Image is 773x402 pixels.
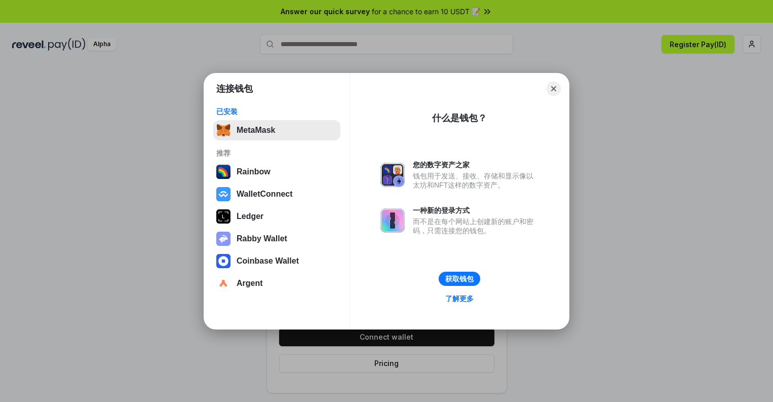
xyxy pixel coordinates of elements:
img: svg+xml,%3Csvg%20width%3D%2228%22%20height%3D%2228%22%20viewBox%3D%220%200%2028%2028%22%20fill%3D... [216,254,230,268]
div: 钱包用于发送、接收、存储和显示像以太坊和NFT这样的数字资产。 [413,171,538,190]
img: svg+xml,%3Csvg%20xmlns%3D%22http%3A%2F%2Fwww.w3.org%2F2000%2Fsvg%22%20fill%3D%22none%22%20viewBox... [380,208,405,233]
div: 什么是钱包？ [432,112,487,124]
div: 而不是在每个网站上创建新的账户和密码，只需连接您的钱包。 [413,217,538,235]
div: Ledger [237,212,263,221]
div: 已安装 [216,107,337,116]
button: 获取钱包 [439,272,480,286]
div: MetaMask [237,126,275,135]
div: 您的数字资产之家 [413,160,538,169]
img: svg+xml,%3Csvg%20width%3D%2228%22%20height%3D%2228%22%20viewBox%3D%220%200%2028%2028%22%20fill%3D... [216,276,230,290]
div: Rainbow [237,167,270,176]
img: svg+xml,%3Csvg%20xmlns%3D%22http%3A%2F%2Fwww.w3.org%2F2000%2Fsvg%22%20width%3D%2228%22%20height%3... [216,209,230,224]
button: Rabby Wallet [213,229,340,249]
img: svg+xml,%3Csvg%20xmlns%3D%22http%3A%2F%2Fwww.w3.org%2F2000%2Fsvg%22%20fill%3D%22none%22%20viewBox... [380,163,405,187]
img: svg+xml,%3Csvg%20fill%3D%22none%22%20height%3D%2233%22%20viewBox%3D%220%200%2035%2033%22%20width%... [216,123,230,137]
div: Argent [237,279,263,288]
div: 获取钱包 [445,274,474,283]
button: Rainbow [213,162,340,182]
button: WalletConnect [213,184,340,204]
div: 一种新的登录方式 [413,206,538,215]
div: WalletConnect [237,190,293,199]
button: Coinbase Wallet [213,251,340,271]
button: Ledger [213,206,340,227]
a: 了解更多 [439,292,480,305]
h1: 连接钱包 [216,83,253,95]
div: Coinbase Wallet [237,257,299,266]
div: 推荐 [216,149,337,158]
img: svg+xml,%3Csvg%20width%3D%22120%22%20height%3D%22120%22%20viewBox%3D%220%200%20120%20120%22%20fil... [216,165,230,179]
img: svg+xml,%3Csvg%20width%3D%2228%22%20height%3D%2228%22%20viewBox%3D%220%200%2028%2028%22%20fill%3D... [216,187,230,201]
div: 了解更多 [445,294,474,303]
button: Argent [213,273,340,294]
button: MetaMask [213,120,340,140]
button: Close [547,82,561,96]
div: Rabby Wallet [237,234,287,243]
img: svg+xml,%3Csvg%20xmlns%3D%22http%3A%2F%2Fwww.w3.org%2F2000%2Fsvg%22%20fill%3D%22none%22%20viewBox... [216,232,230,246]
